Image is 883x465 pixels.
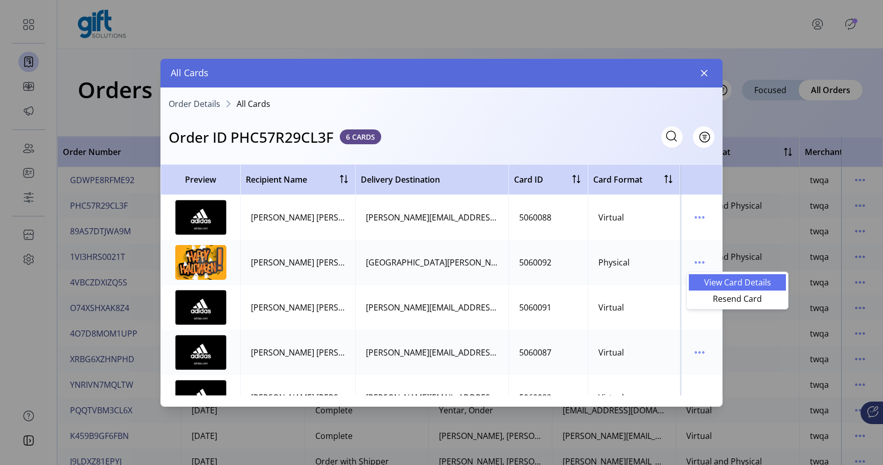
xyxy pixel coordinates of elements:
[340,129,381,144] span: 6 CARDS
[598,346,624,359] div: Virtual
[171,66,208,80] span: All Cards
[366,301,498,314] div: [PERSON_NAME][EMAIL_ADDRESS][PERSON_NAME][DOMAIN_NAME]
[366,256,498,269] div: [GEOGRAPHIC_DATA][PERSON_NAME]
[691,344,708,361] button: menu
[691,389,708,406] button: menu
[689,291,786,307] li: Resend Card
[519,301,551,314] div: 5060091
[169,100,220,108] a: Order Details
[366,391,498,404] div: [PERSON_NAME][EMAIL_ADDRESS][PERSON_NAME][DOMAIN_NAME]
[691,209,708,226] button: menu
[361,173,440,186] span: Delivery Destination
[519,256,551,269] div: 5060092
[598,301,624,314] div: Virtual
[695,295,780,303] span: Resend Card
[593,173,642,186] span: Card Format
[519,391,551,404] div: 5060089
[366,346,498,359] div: [PERSON_NAME][EMAIL_ADDRESS][PERSON_NAME][DOMAIN_NAME]
[175,200,226,235] img: preview
[519,211,551,224] div: 5060088
[251,391,345,404] div: [PERSON_NAME] [PERSON_NAME]
[169,126,334,148] h3: Order ID PHC57R29CL3F
[246,173,307,186] span: Recipient Name
[251,256,345,269] div: [PERSON_NAME] [PERSON_NAME]
[519,346,551,359] div: 5060087
[237,100,270,108] span: All Cards
[251,346,345,359] div: [PERSON_NAME] [PERSON_NAME]
[175,290,226,325] img: preview
[689,274,786,291] li: View Card Details
[598,211,624,224] div: Virtual
[514,173,543,186] span: Card ID
[251,211,345,224] div: [PERSON_NAME] [PERSON_NAME]
[598,256,630,269] div: Physical
[166,173,235,186] span: Preview
[175,245,226,280] img: preview
[251,301,345,314] div: [PERSON_NAME] [PERSON_NAME]
[695,278,780,286] span: View Card Details
[175,335,226,370] img: preview
[691,254,708,271] button: menu
[175,380,226,415] img: preview
[598,391,624,404] div: Virtual
[366,211,498,224] div: [PERSON_NAME][EMAIL_ADDRESS][PERSON_NAME][DOMAIN_NAME]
